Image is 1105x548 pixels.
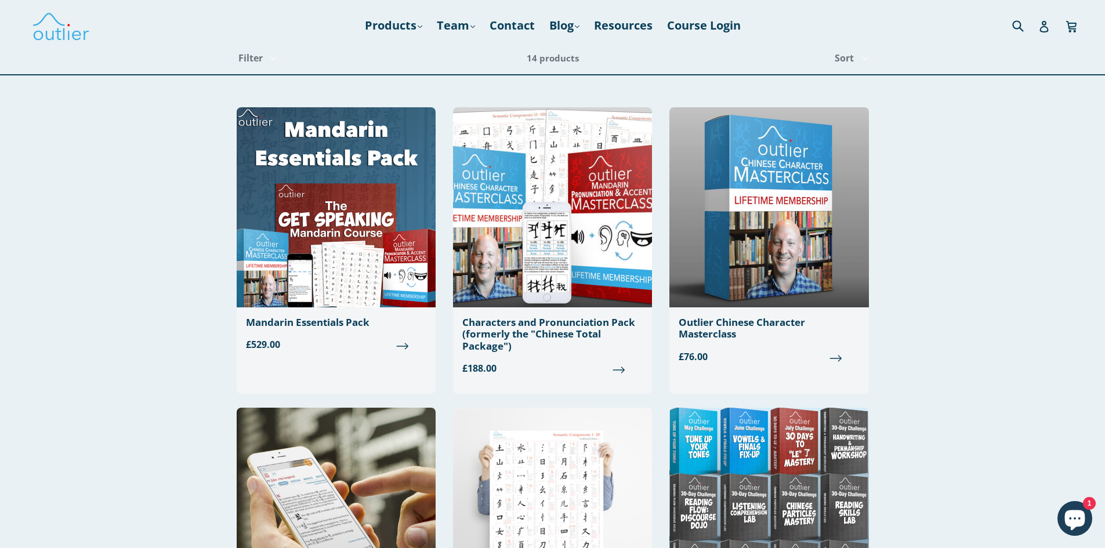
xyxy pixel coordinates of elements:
[237,107,436,361] a: Mandarin Essentials Pack £529.00
[679,350,859,364] span: £76.00
[1054,501,1096,539] inbox-online-store-chat: Shopify online store chat
[484,15,541,36] a: Contact
[669,107,868,307] img: Outlier Chinese Character Masterclass Outlier Linguistics
[237,107,436,307] img: Mandarin Essentials Pack
[679,317,859,340] div: Outlier Chinese Character Masterclass
[462,317,643,352] div: Characters and Pronunciation Pack (formerly the "Chinese Total Package")
[462,361,643,375] span: £188.00
[359,15,428,36] a: Products
[669,107,868,373] a: Outlier Chinese Character Masterclass £76.00
[431,15,481,36] a: Team
[453,107,652,307] img: Chinese Total Package Outlier Linguistics
[588,15,658,36] a: Resources
[1009,13,1041,37] input: Search
[661,15,747,36] a: Course Login
[32,9,90,42] img: Outlier Linguistics
[544,15,585,36] a: Blog
[453,107,652,384] a: Characters and Pronunciation Pack (formerly the "Chinese Total Package") £188.00
[246,317,426,328] div: Mandarin Essentials Pack
[527,52,579,64] span: 14 products
[246,337,426,351] span: £529.00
